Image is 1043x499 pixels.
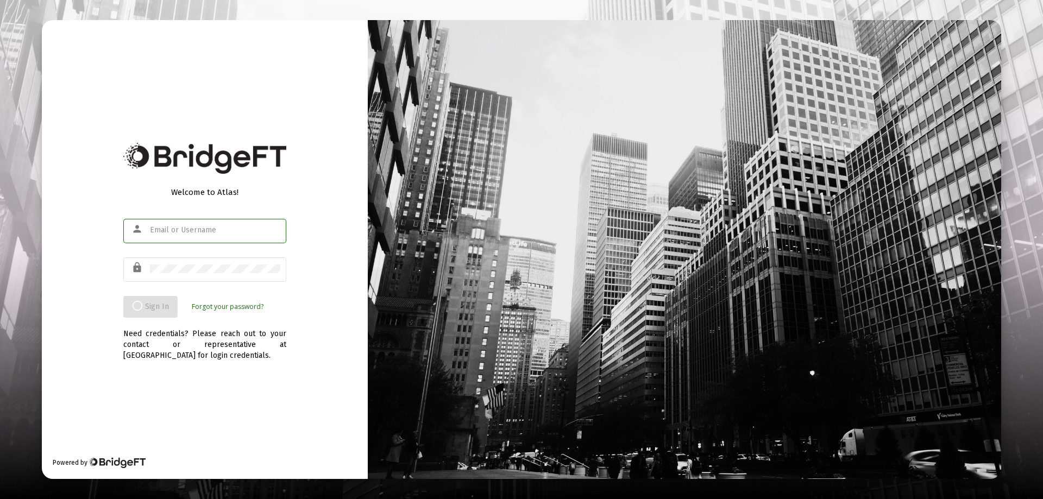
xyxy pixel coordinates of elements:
span: Sign In [132,302,169,311]
button: Sign In [123,296,178,318]
img: Bridge Financial Technology Logo [123,143,286,174]
div: Need credentials? Please reach out to your contact or representative at [GEOGRAPHIC_DATA] for log... [123,318,286,361]
a: Forgot your password? [192,301,263,312]
input: Email or Username [150,226,280,235]
div: Powered by [53,457,146,468]
div: Welcome to Atlas! [123,187,286,198]
mat-icon: lock [131,261,144,274]
mat-icon: person [131,223,144,236]
img: Bridge Financial Technology Logo [89,457,146,468]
